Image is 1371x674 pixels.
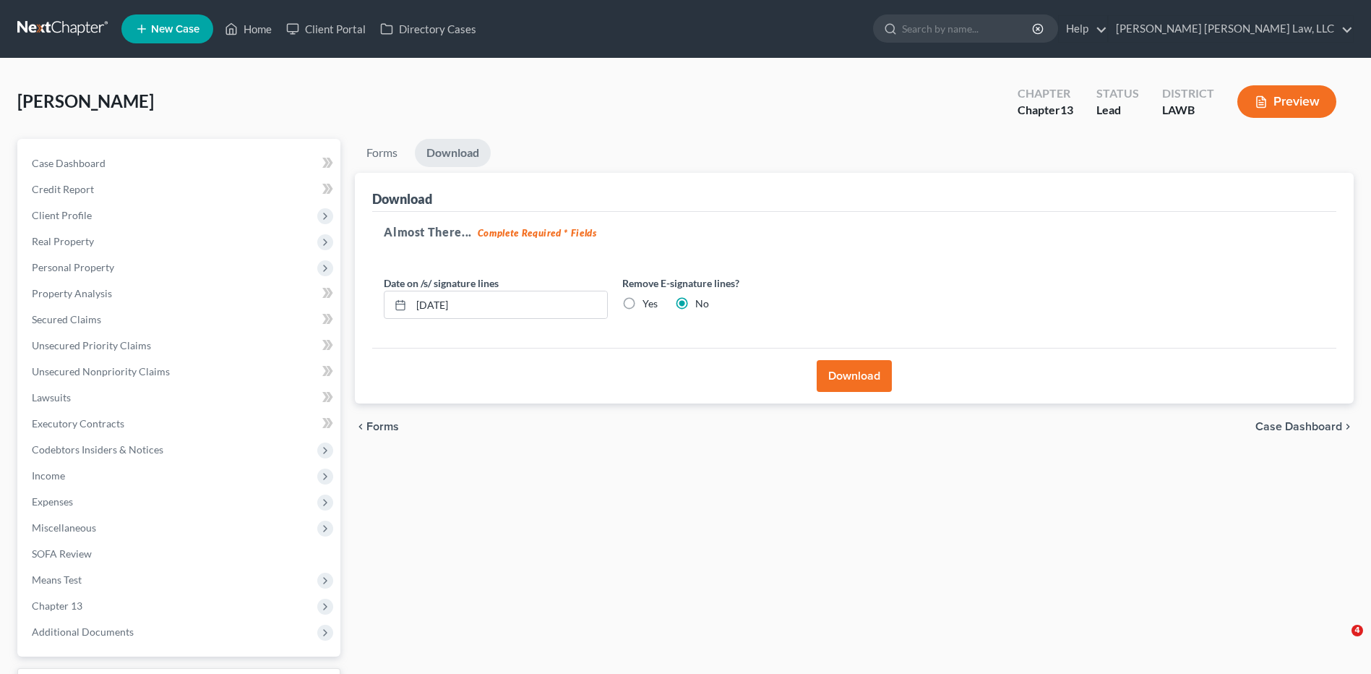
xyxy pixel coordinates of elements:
a: Executory Contracts [20,411,340,437]
label: Yes [642,297,658,311]
div: Status [1096,85,1139,102]
a: Home [218,16,279,42]
input: MM/DD/YYYY [411,291,607,319]
span: Lawsuits [32,391,71,404]
span: Codebtors Insiders & Notices [32,443,163,456]
input: Search by name... [902,15,1034,42]
a: Download [415,139,491,167]
label: Remove E-signature lines? [622,276,846,291]
span: SOFA Review [32,547,92,560]
label: No [695,297,709,311]
span: Case Dashboard [32,157,106,169]
span: Unsecured Priority Claims [32,339,151,351]
span: 13 [1060,103,1073,116]
span: 4 [1351,625,1363,636]
i: chevron_right [1342,421,1354,432]
a: [PERSON_NAME] [PERSON_NAME] Law, LLC [1109,16,1353,42]
button: chevron_left Forms [355,421,418,432]
span: Secured Claims [32,313,101,325]
span: [PERSON_NAME] [17,90,154,111]
span: Property Analysis [32,287,112,299]
span: New Case [151,24,199,35]
span: Credit Report [32,183,94,195]
span: Income [32,469,65,482]
a: Secured Claims [20,307,340,333]
span: Chapter 13 [32,600,82,612]
a: Property Analysis [20,281,340,307]
span: Miscellaneous [32,521,96,534]
span: Personal Property [32,261,114,273]
a: Client Portal [279,16,373,42]
div: District [1162,85,1214,102]
i: chevron_left [355,421,366,432]
a: Credit Report [20,176,340,202]
div: Chapter [1018,102,1073,119]
a: Case Dashboard [20,150,340,176]
a: Directory Cases [373,16,483,42]
span: Additional Documents [32,626,134,638]
div: Lead [1096,102,1139,119]
span: Unsecured Nonpriority Claims [32,365,170,377]
span: Client Profile [32,209,92,221]
span: Means Test [32,573,82,586]
span: Case Dashboard [1255,421,1342,432]
a: Forms [355,139,409,167]
a: Unsecured Nonpriority Claims [20,359,340,385]
div: LAWB [1162,102,1214,119]
div: Download [372,190,432,208]
span: Expenses [32,495,73,508]
div: Chapter [1018,85,1073,102]
span: Forms [366,421,399,432]
a: Case Dashboard chevron_right [1255,421,1354,432]
iframe: Intercom live chat [1322,625,1357,660]
strong: Complete Required * Fields [478,227,597,239]
button: Preview [1237,85,1336,118]
span: Executory Contracts [32,417,124,430]
a: Unsecured Priority Claims [20,333,340,359]
label: Date on /s/ signature lines [384,276,499,291]
a: Help [1059,16,1107,42]
a: SOFA Review [20,541,340,567]
a: Lawsuits [20,385,340,411]
button: Download [817,360,892,392]
span: Real Property [32,235,94,247]
h5: Almost There... [384,223,1325,241]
